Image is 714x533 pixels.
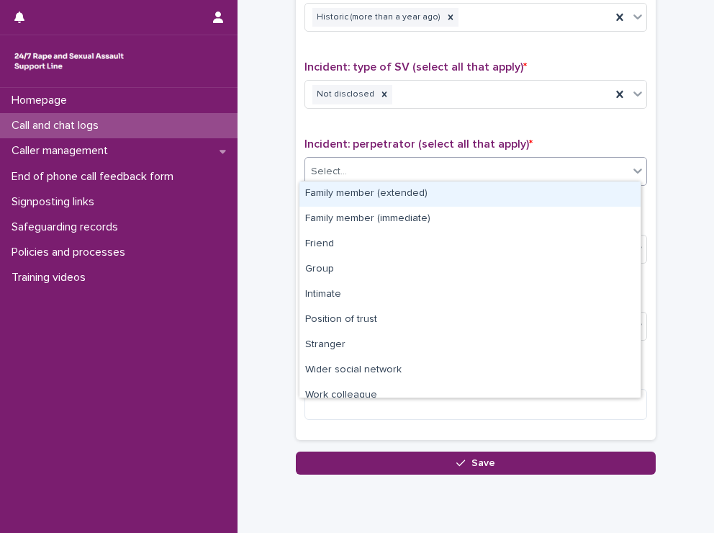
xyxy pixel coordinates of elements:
[6,170,185,184] p: End of phone call feedback form
[299,232,641,257] div: Friend
[12,47,127,76] img: rhQMoQhaT3yELyF149Cw
[6,94,78,107] p: Homepage
[471,458,495,468] span: Save
[311,164,347,179] div: Select...
[6,220,130,234] p: Safeguarding records
[299,257,641,282] div: Group
[6,195,106,209] p: Signposting links
[312,85,376,104] div: Not disclosed
[299,308,641,333] div: Position of trust
[312,8,443,27] div: Historic (more than a year ago)
[296,452,656,475] button: Save
[6,271,97,285] p: Training videos
[299,182,641,207] div: Family member (extended)
[299,333,641,358] div: Stranger
[6,144,119,158] p: Caller management
[299,207,641,232] div: Family member (immediate)
[299,383,641,408] div: Work colleague
[6,246,137,259] p: Policies and processes
[304,138,533,150] span: Incident: perpetrator (select all that apply)
[299,358,641,383] div: Wider social network
[6,119,110,133] p: Call and chat logs
[299,282,641,308] div: Intimate
[304,61,527,73] span: Incident: type of SV (select all that apply)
